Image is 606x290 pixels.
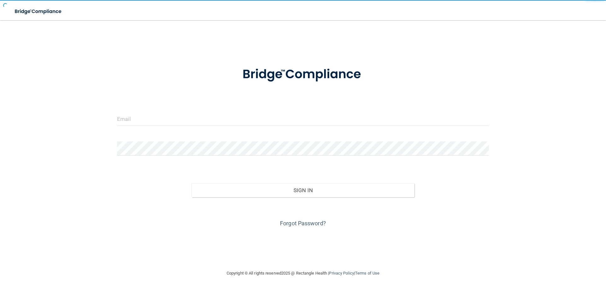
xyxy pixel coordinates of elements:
div: Copyright © All rights reserved 2025 @ Rectangle Health | | [188,263,418,283]
a: Privacy Policy [329,271,354,275]
img: bridge_compliance_login_screen.278c3ca4.svg [229,58,377,91]
a: Forgot Password? [280,220,326,227]
img: bridge_compliance_login_screen.278c3ca4.svg [9,5,68,18]
button: Sign In [192,183,415,197]
input: Email [117,112,489,126]
a: Terms of Use [355,271,379,275]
